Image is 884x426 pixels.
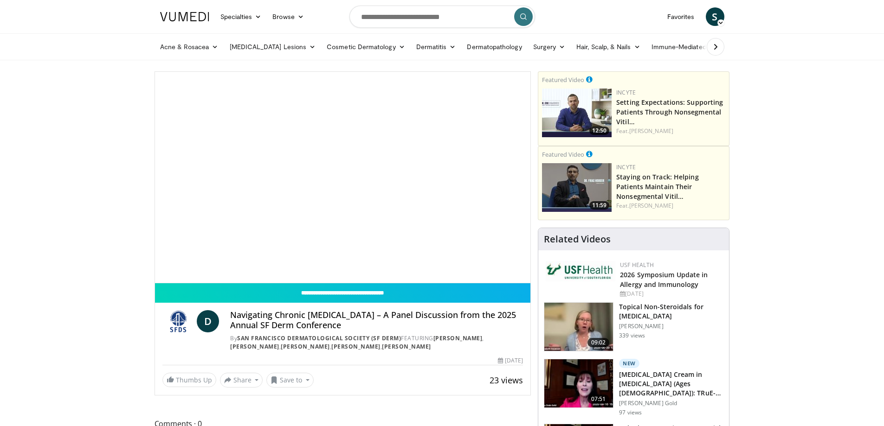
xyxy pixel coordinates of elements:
[589,201,609,210] span: 11:59
[544,303,613,351] img: 34a4b5e7-9a28-40cd-b963-80fdb137f70d.150x105_q85_crop-smart_upscale.jpg
[587,338,610,347] span: 09:02
[629,127,673,135] a: [PERSON_NAME]
[230,310,523,330] h4: Navigating Chronic [MEDICAL_DATA] – A Panel Discussion from the 2025 Annual SF Derm Conference
[528,38,571,56] a: Surgery
[281,343,330,350] a: [PERSON_NAME]
[266,373,314,388] button: Save to
[587,394,610,404] span: 07:51
[155,38,224,56] a: Acne & Rosacea
[230,334,523,351] div: By FEATURING , , , ,
[662,7,700,26] a: Favorites
[619,302,723,321] h3: Topical Non-Steroidals for [MEDICAL_DATA]
[589,127,609,135] span: 12:50
[331,343,381,350] a: [PERSON_NAME]
[620,270,708,289] a: 2026 Symposium Update in Allergy and Immunology
[215,7,267,26] a: Specialties
[706,7,724,26] a: S
[542,89,612,137] a: 12:50
[237,334,401,342] a: San Francisco Dermatological Society (SF Derm)
[619,409,642,416] p: 97 views
[616,127,725,135] div: Feat.
[619,323,723,330] p: [PERSON_NAME]
[411,38,462,56] a: Dermatitis
[542,89,612,137] img: 98b3b5a8-6d6d-4e32-b979-fd4084b2b3f2.png.150x105_q85_crop-smart_upscale.jpg
[616,163,636,171] a: Incyte
[544,234,611,245] h4: Related Videos
[544,302,723,351] a: 09:02 Topical Non-Steroidals for [MEDICAL_DATA] [PERSON_NAME] 339 views
[267,7,310,26] a: Browse
[498,356,523,365] div: [DATE]
[155,72,531,283] video-js: Video Player
[616,172,699,201] a: Staying on Track: Helping Patients Maintain Their Nonsegmental Vitil…
[571,38,645,56] a: Hair, Scalp, & Nails
[629,202,673,210] a: [PERSON_NAME]
[616,202,725,210] div: Feat.
[542,163,612,212] a: 11:59
[162,373,216,387] a: Thumbs Up
[620,290,722,298] div: [DATE]
[542,163,612,212] img: fe0751a3-754b-4fa7-bfe3-852521745b57.png.150x105_q85_crop-smart_upscale.jpg
[619,359,639,368] p: New
[230,343,279,350] a: [PERSON_NAME]
[542,150,584,159] small: Featured Video
[490,375,523,386] span: 23 views
[619,370,723,398] h3: [MEDICAL_DATA] Cream in [MEDICAL_DATA] (Ages [DEMOGRAPHIC_DATA]): TRuE-AD3 Results
[646,38,721,56] a: Immune-Mediated
[197,310,219,332] a: D
[162,310,194,332] img: San Francisco Dermatological Society (SF Derm)
[620,261,654,269] a: USF Health
[619,400,723,407] p: [PERSON_NAME] Gold
[349,6,535,28] input: Search topics, interventions
[544,359,723,416] a: 07:51 New [MEDICAL_DATA] Cream in [MEDICAL_DATA] (Ages [DEMOGRAPHIC_DATA]): TRuE-AD3 Results [PER...
[616,98,723,126] a: Setting Expectations: Supporting Patients Through Nonsegmental Vitil…
[544,359,613,407] img: 1c16d693-d614-4af5-8a28-e4518f6f5791.150x105_q85_crop-smart_upscale.jpg
[546,261,615,281] img: 6ba8804a-8538-4002-95e7-a8f8012d4a11.png.150x105_q85_autocrop_double_scale_upscale_version-0.2.jpg
[461,38,527,56] a: Dermatopathology
[160,12,209,21] img: VuMedi Logo
[224,38,322,56] a: [MEDICAL_DATA] Lesions
[433,334,483,342] a: [PERSON_NAME]
[616,89,636,96] a: Incyte
[220,373,263,388] button: Share
[542,76,584,84] small: Featured Video
[321,38,410,56] a: Cosmetic Dermatology
[382,343,431,350] a: [PERSON_NAME]
[619,332,645,339] p: 339 views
